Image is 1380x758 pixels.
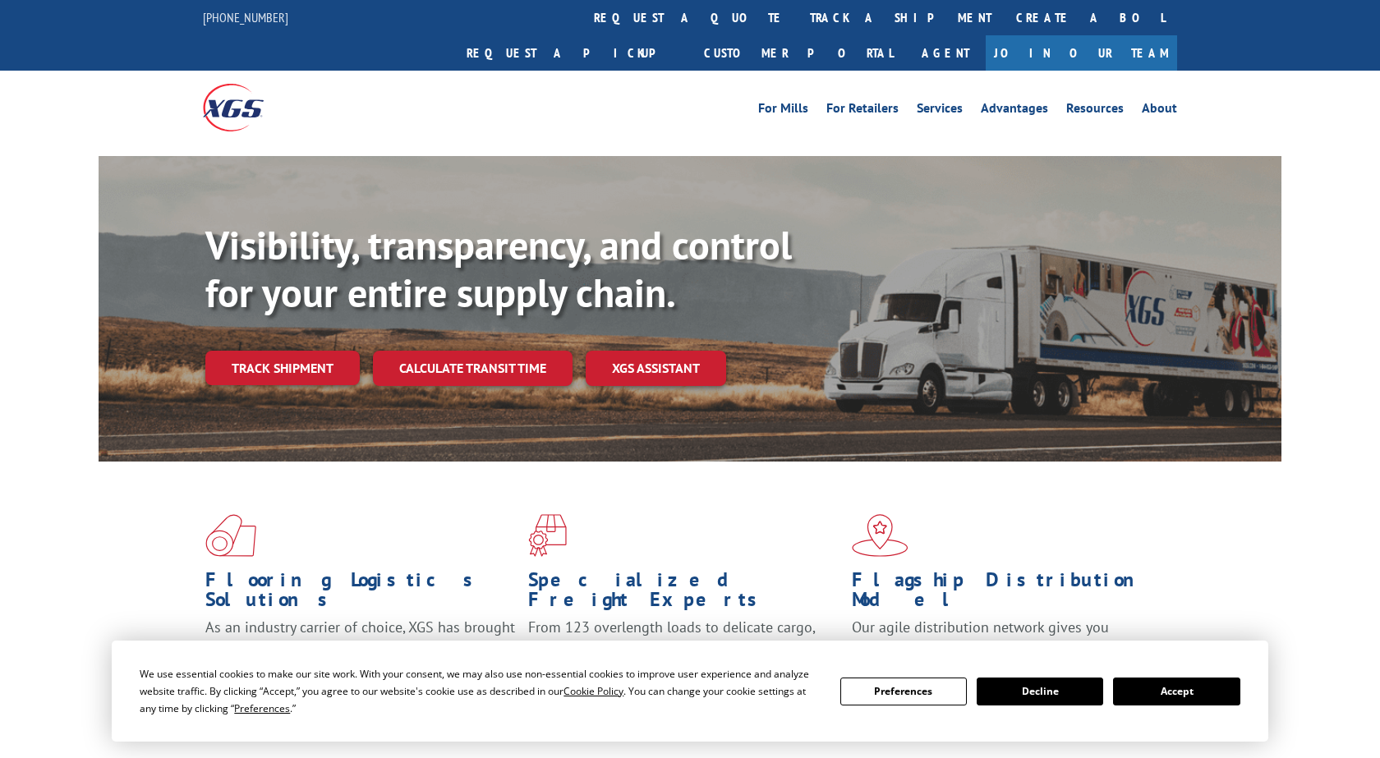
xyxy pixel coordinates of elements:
[917,102,963,120] a: Services
[692,35,905,71] a: Customer Portal
[563,684,623,698] span: Cookie Policy
[852,570,1162,618] h1: Flagship Distribution Model
[840,678,967,705] button: Preferences
[205,570,516,618] h1: Flooring Logistics Solutions
[205,514,256,557] img: xgs-icon-total-supply-chain-intelligence-red
[981,102,1048,120] a: Advantages
[852,514,908,557] img: xgs-icon-flagship-distribution-model-red
[234,701,290,715] span: Preferences
[205,351,360,385] a: Track shipment
[586,351,726,386] a: XGS ASSISTANT
[528,514,567,557] img: xgs-icon-focused-on-flooring-red
[454,35,692,71] a: Request a pickup
[373,351,573,386] a: Calculate transit time
[112,641,1268,742] div: Cookie Consent Prompt
[977,678,1103,705] button: Decline
[986,35,1177,71] a: Join Our Team
[1142,102,1177,120] a: About
[528,618,839,691] p: From 123 overlength loads to delicate cargo, our experienced staff knows the best way to move you...
[205,618,515,676] span: As an industry carrier of choice, XGS has brought innovation and dedication to flooring logistics...
[1113,678,1240,705] button: Accept
[905,35,986,71] a: Agent
[203,9,288,25] a: [PHONE_NUMBER]
[140,665,820,717] div: We use essential cookies to make our site work. With your consent, we may also use non-essential ...
[528,570,839,618] h1: Specialized Freight Experts
[1066,102,1124,120] a: Resources
[852,618,1154,656] span: Our agile distribution network gives you nationwide inventory management on demand.
[205,219,792,318] b: Visibility, transparency, and control for your entire supply chain.
[826,102,899,120] a: For Retailers
[758,102,808,120] a: For Mills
